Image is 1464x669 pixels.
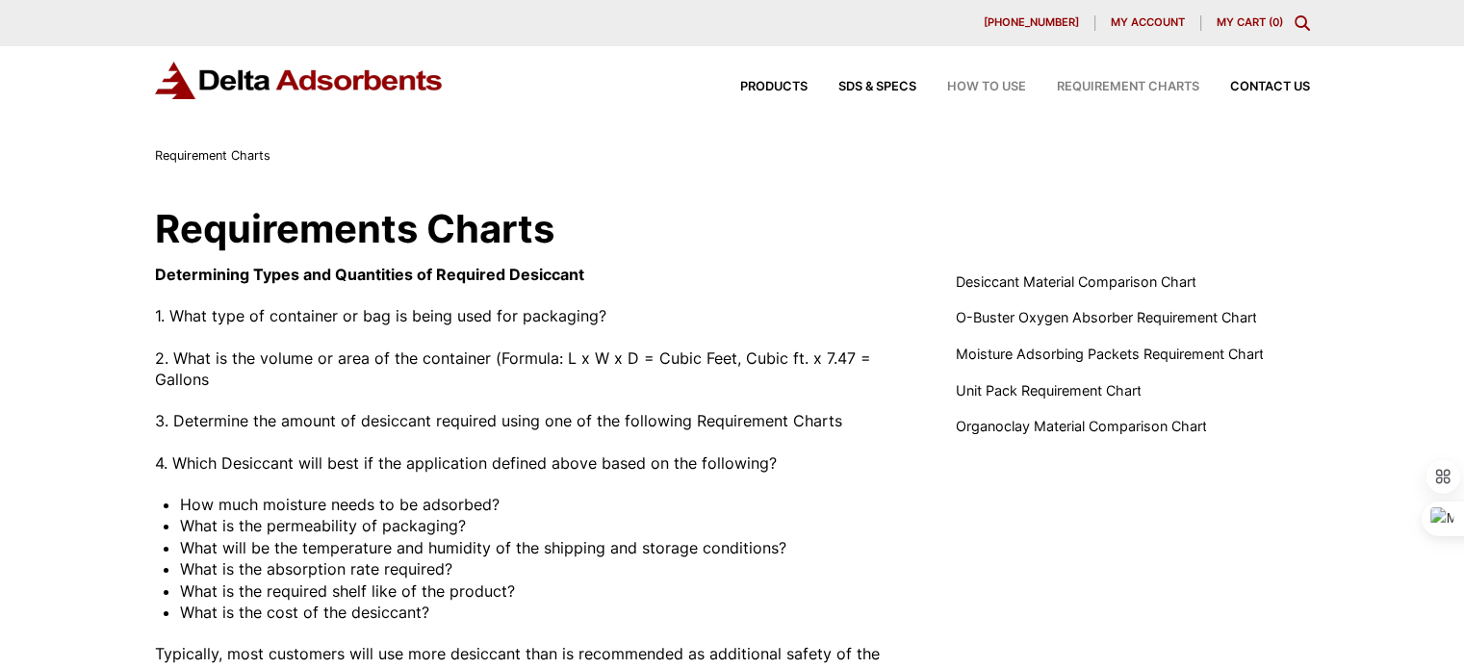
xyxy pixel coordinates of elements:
[838,81,916,93] span: SDS & SPECS
[180,602,909,623] li: What is the cost of the desiccant?
[984,17,1079,28] span: [PHONE_NUMBER]
[955,380,1141,401] a: Unit Pack Requirement Chart
[955,307,1256,328] a: O-Buster Oxygen Absorber Requirement Chart
[740,81,808,93] span: Products
[155,410,910,431] p: 3. Determine the amount of desiccant required using one of the following Requirement Charts
[180,580,909,602] li: What is the required shelf like of the product?
[955,271,1195,293] a: Desiccant Material Comparison Chart
[1272,15,1279,29] span: 0
[155,265,584,284] strong: Determining Types and Quantities of Required Desiccant
[155,210,1310,248] h1: Requirements Charts
[1026,81,1199,93] a: Requirement Charts
[1230,81,1310,93] span: Contact Us
[155,148,270,163] span: Requirement Charts
[180,494,909,515] li: How much moisture needs to be adsorbed?
[1199,81,1310,93] a: Contact Us
[1295,15,1310,31] div: Toggle Modal Content
[955,344,1263,365] a: Moisture Adsorbing Packets Requirement Chart
[968,15,1095,31] a: [PHONE_NUMBER]
[180,537,909,558] li: What will be the temperature and humidity of the shipping and storage conditions?
[1111,17,1185,28] span: My account
[955,416,1206,437] a: Organoclay Material Comparison Chart
[916,81,1026,93] a: How to Use
[155,347,910,391] p: 2. What is the volume or area of the container (Formula: L x W x D = Cubic Feet, Cubic ft. x 7.47...
[1057,81,1199,93] span: Requirement Charts
[180,515,909,536] li: What is the permeability of packaging?
[947,81,1026,93] span: How to Use
[709,81,808,93] a: Products
[180,558,909,579] li: What is the absorption rate required?
[155,62,444,99] img: Delta Adsorbents
[1095,15,1201,31] a: My account
[808,81,916,93] a: SDS & SPECS
[1217,15,1283,29] a: My Cart (0)
[155,305,910,326] p: 1. What type of container or bag is being used for packaging?
[155,452,910,474] p: 4. Which Desiccant will best if the application defined above based on the following?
